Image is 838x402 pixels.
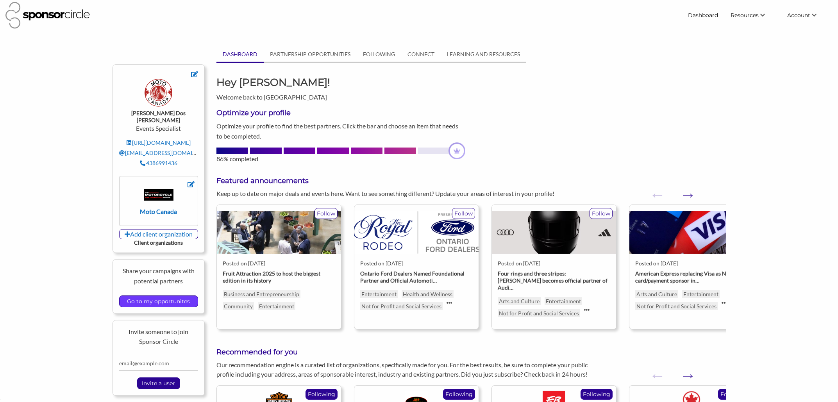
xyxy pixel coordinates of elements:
[682,290,720,298] p: Entertainment
[649,368,657,375] button: Previous
[354,211,479,254] img: cak50bhpra5uaflyweul.png
[140,208,177,215] strong: Moto Canada
[590,208,612,219] p: Follow
[498,270,608,291] strong: Four rings and three stripes: [PERSON_NAME] becomes official partner of Audi …
[216,121,465,141] p: Optimize your profile to find the best partners. Click the bar and choose an item that needs to b...
[357,47,401,62] a: FOLLOWING
[360,302,443,310] p: Not for Profit and Social Services
[119,266,198,286] p: Share your campaigns with potential partners
[680,187,688,195] button: Next
[581,389,612,399] p: Following
[401,47,441,62] a: CONNECT
[211,75,341,102] div: Welcome back to [GEOGRAPHIC_DATA]
[145,79,172,107] img: x83jzhc9ghyq1mmmrery
[635,302,718,310] p: Not for Profit and Social Services
[119,356,198,371] input: email@example.com
[5,2,90,28] img: Sponsor Circle Logo
[498,260,610,267] div: Posted on [DATE]
[498,297,541,305] p: Arts and Culture
[119,327,198,347] p: Invite someone to join Sponsor Circle
[131,110,186,123] strong: [PERSON_NAME] Dos [PERSON_NAME]
[217,211,341,254] img: Fruit_Attraction.jpg
[216,176,725,186] h3: Featured announcements
[731,12,759,19] span: Resources
[211,189,601,198] div: Keep up to date on major deals and events here. Want to see something different? Update your area...
[315,208,337,219] p: Follow
[119,229,198,239] a: Add client organization
[223,290,300,298] a: Business and Entrepreneurship
[144,189,173,201] img: avc3xfbmecbtttfdaur5
[680,368,688,375] button: Next
[498,309,580,317] p: Not for Profit and Social Services
[545,297,582,305] p: Entertainment
[211,360,601,379] div: Our recommendation engine is a curated list of organizations, specifically made for you. For the ...
[216,47,264,62] a: DASHBOARD
[258,302,295,310] a: Entertainment
[134,239,183,246] strong: Client organizations
[448,142,465,159] img: dashboard-profile-progress-crown-a4ad1e52.png
[629,211,754,254] img: uw6ppibgsjh5p6pveblx.jpg
[216,108,465,118] h3: Optimize your profile
[635,270,748,284] strong: American Express replacing Visa as NFL credit card/payment sponsor in …
[360,290,398,298] p: Entertainment
[127,139,191,146] a: [URL][DOMAIN_NAME]
[129,189,189,215] a: Moto Canada
[492,211,616,254] img: r84zpbuasg2t5gjksx0q.avif
[216,154,465,164] div: 86% completed
[787,12,810,19] span: Account
[360,260,473,267] div: Posted on [DATE]
[452,208,475,219] p: Follow
[635,260,748,267] div: Posted on [DATE]
[360,270,465,284] strong: Ontario Ford Dealers Named Foundational Partner and Official Automoti …
[223,302,254,310] a: Community
[264,47,357,62] a: PARTNERSHIP OPPORTUNITIES
[781,8,833,22] li: Account
[306,389,337,399] p: Following
[635,290,678,298] p: Arts and Culture
[441,47,526,62] a: LEARNING AND RESOURCES
[216,75,335,89] h1: Hey [PERSON_NAME]!
[443,389,475,399] p: Following
[682,8,724,22] a: Dashboard
[119,79,198,170] div: Events Specialist
[216,347,725,357] h3: Recommended for you
[138,378,179,389] input: Invite a user
[649,187,657,195] button: Previous
[402,290,454,298] p: Health and Wellness
[119,149,217,156] a: [EMAIL_ADDRESS][DOMAIN_NAME]
[140,160,177,166] a: 4386991436
[223,270,320,284] strong: Fruit Attraction 2025 to host the biggest edition in its history
[718,389,750,399] p: Following
[724,8,781,22] li: Resources
[223,260,335,267] div: Posted on [DATE]
[123,296,194,307] input: Go to my opportunites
